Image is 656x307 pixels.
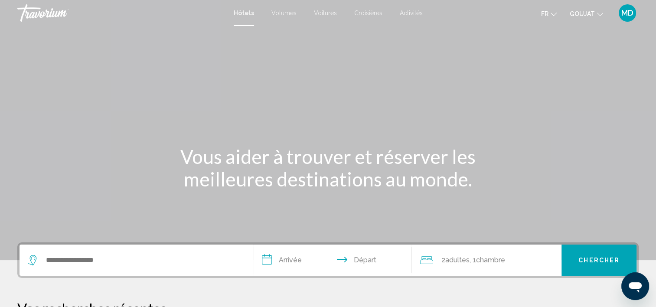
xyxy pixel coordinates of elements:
[476,256,505,264] span: Chambre
[469,256,476,264] font: , 1
[400,10,423,16] a: Activités
[271,10,297,16] a: Volumes
[541,7,557,20] button: Changer la langue
[234,10,254,16] a: Hôtels
[253,245,412,276] button: Dates d’arrivée et de départ
[445,256,469,264] span: Adultes
[570,10,595,17] span: GOUJAT
[570,7,603,20] button: Changer de devise
[354,10,382,16] a: Croisières
[621,272,649,300] iframe: Bouton de lancement de la fenêtre de messagerie
[541,10,548,17] span: Fr
[20,245,636,276] div: Widget de recherche
[616,4,639,22] button: Menu utilisateur
[561,245,636,276] button: Chercher
[314,10,337,16] a: Voitures
[411,245,561,276] button: Voyageurs : 2 adultes, 0 enfants
[441,256,445,264] font: 2
[621,9,633,17] span: MD
[578,257,620,264] span: Chercher
[17,4,225,22] a: Travorium
[166,145,491,190] h1: Vous aider à trouver et réserver les meilleures destinations au monde.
